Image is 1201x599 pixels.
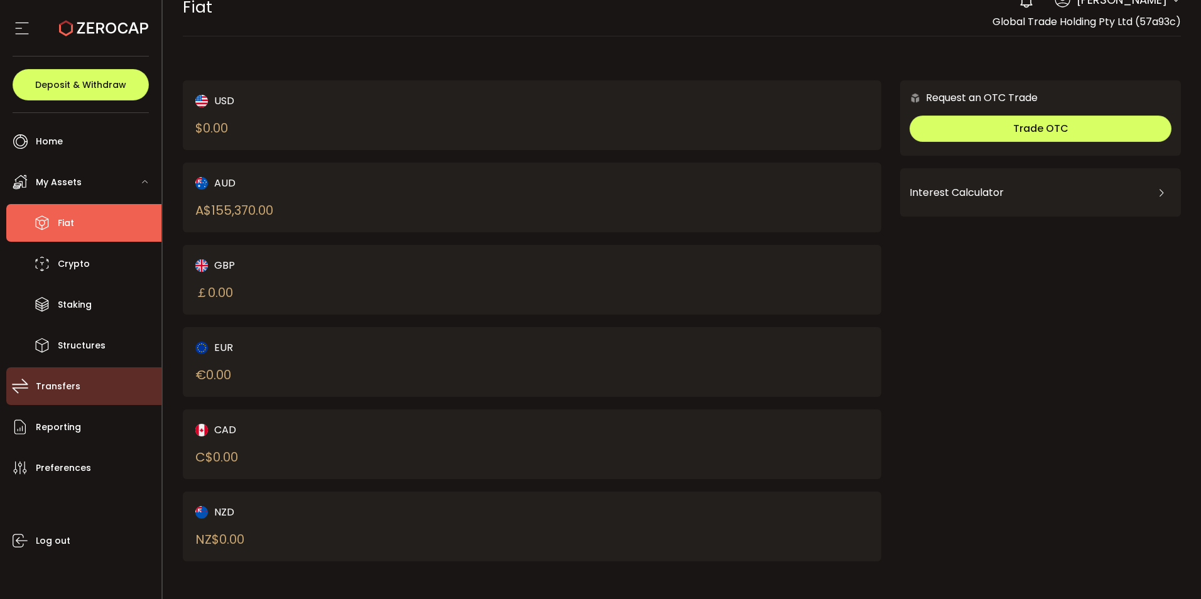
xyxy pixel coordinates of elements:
[58,255,90,273] span: Crypto
[1138,539,1201,599] iframe: Chat Widget
[195,422,499,438] div: CAD
[58,337,106,355] span: Structures
[195,177,208,190] img: aud_portfolio.svg
[195,257,499,273] div: GBP
[36,132,63,151] span: Home
[195,506,208,519] img: nzd_portfolio.svg
[35,80,126,89] span: Deposit & Withdraw
[195,175,499,191] div: AUD
[195,201,273,220] div: A$ 155,370.00
[195,342,208,354] img: eur_portfolio.svg
[195,259,208,272] img: gbp_portfolio.svg
[195,340,499,355] div: EUR
[195,119,228,138] div: $ 0.00
[910,92,921,104] img: 6nGpN7MZ9FLuBP83NiajKbTRY4UzlzQtBKtCrLLspmCkSvCZHBKvY3NxgQaT5JnOQREvtQ257bXeeSTueZfAPizblJ+Fe8JwA...
[58,214,74,232] span: Fiat
[910,116,1171,142] button: Trade OTC
[36,459,91,477] span: Preferences
[195,504,499,520] div: NZD
[195,93,499,109] div: USD
[992,14,1181,29] span: Global Trade Holding Pty Ltd (57a93c)
[58,296,92,314] span: Staking
[195,283,233,302] div: ￡ 0.00
[195,448,238,467] div: C$ 0.00
[1013,121,1068,136] span: Trade OTC
[13,69,149,100] button: Deposit & Withdraw
[910,178,1171,208] div: Interest Calculator
[36,377,80,396] span: Transfers
[195,530,244,549] div: NZ$ 0.00
[36,532,70,550] span: Log out
[900,90,1038,105] div: Request an OTC Trade
[195,424,208,436] img: cad_portfolio.svg
[36,173,82,192] span: My Assets
[195,365,231,384] div: € 0.00
[195,95,208,107] img: usd_portfolio.svg
[36,418,81,436] span: Reporting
